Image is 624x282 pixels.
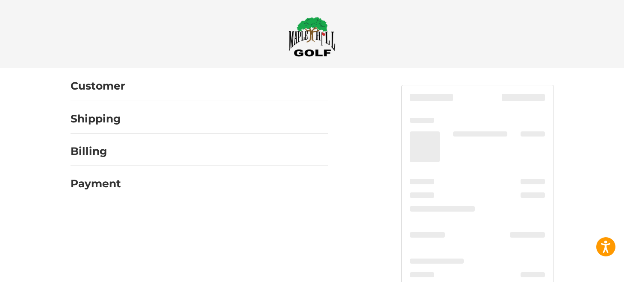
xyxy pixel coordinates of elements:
h2: Customer [71,79,125,93]
iframe: Gorgias live chat messenger [9,245,101,273]
img: Maple Hill Golf [288,17,336,57]
h2: Payment [71,177,121,190]
h2: Billing [71,145,121,158]
h2: Shipping [71,112,121,125]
